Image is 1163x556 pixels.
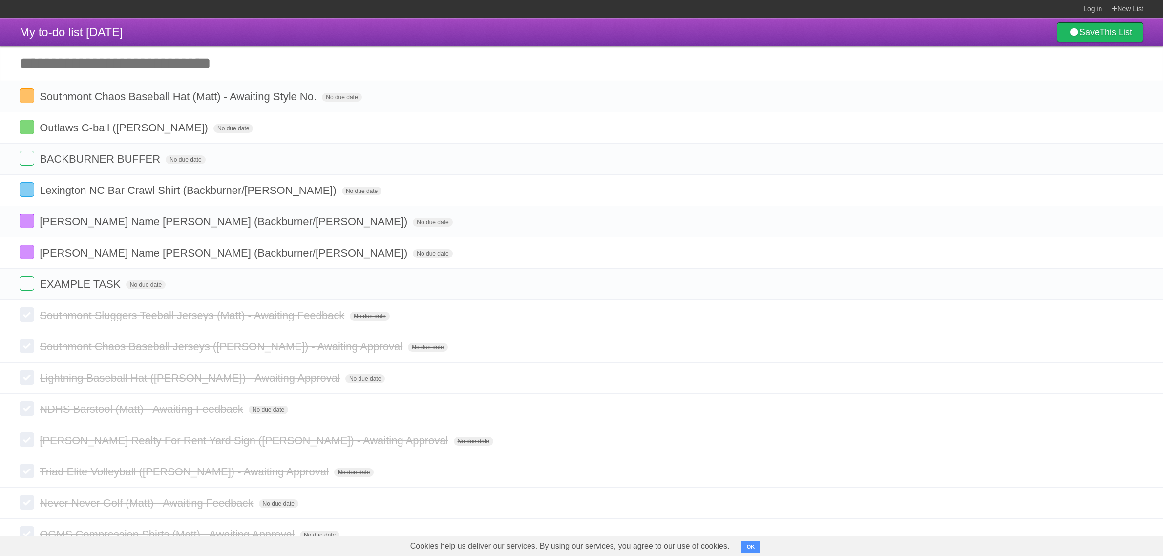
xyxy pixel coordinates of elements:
[40,497,255,509] span: Never Never Golf (Matt) - Awaiting Feedback
[408,343,447,352] span: No due date
[20,401,34,416] label: Done
[40,309,347,321] span: Southmont Sluggers Teeball Jerseys (Matt) - Awaiting Feedback
[249,406,288,414] span: No due date
[40,215,410,228] span: [PERSON_NAME] Name [PERSON_NAME] (Backburner/[PERSON_NAME])
[40,247,410,259] span: [PERSON_NAME] Name [PERSON_NAME] (Backburner/[PERSON_NAME])
[20,307,34,322] label: Done
[40,372,342,384] span: Lightning Baseball Hat ([PERSON_NAME]) - Awaiting Approval
[454,437,493,446] span: No due date
[20,25,123,39] span: My to-do list [DATE]
[20,120,34,134] label: Done
[20,88,34,103] label: Done
[20,214,34,228] label: Done
[213,124,253,133] span: No due date
[40,434,450,447] span: [PERSON_NAME] Realty For Rent Yard Sign ([PERSON_NAME]) - Awaiting Approval
[40,466,331,478] span: Triad Elite Volleyball ([PERSON_NAME]) - Awaiting Approval
[20,151,34,166] label: Done
[20,245,34,259] label: Done
[413,218,452,227] span: No due date
[334,468,374,477] span: No due date
[350,312,389,321] span: No due date
[20,182,34,197] label: Done
[166,155,205,164] span: No due date
[40,278,123,290] span: EXAMPLE TASK
[1100,27,1132,37] b: This List
[322,93,361,102] span: No due date
[20,464,34,478] label: Done
[40,341,405,353] span: Southmont Chaos Baseball Jerseys ([PERSON_NAME]) - Awaiting Approval
[20,276,34,291] label: Done
[40,90,319,103] span: Southmont Chaos Baseball Hat (Matt) - Awaiting Style No.
[40,184,339,196] span: Lexington NC Bar Crawl Shirt (Backburner/[PERSON_NAME])
[741,541,761,553] button: OK
[40,122,211,134] span: Outlaws C-ball ([PERSON_NAME])
[300,531,339,539] span: No due date
[126,280,166,289] span: No due date
[259,499,298,508] span: No due date
[1057,22,1143,42] a: SaveThis List
[20,339,34,353] label: Done
[40,403,246,415] span: NDHS Barstool (Matt) - Awaiting Feedback
[342,187,381,195] span: No due date
[20,370,34,385] label: Done
[20,432,34,447] label: Done
[40,528,297,540] span: OGMS Compression Shirts (Matt) - Awaiting Approval
[20,495,34,510] label: Done
[40,153,163,165] span: BACKBURNER BUFFER
[401,536,740,556] span: Cookies help us deliver our services. By using our services, you agree to our use of cookies.
[413,249,452,258] span: No due date
[20,526,34,541] label: Done
[345,374,385,383] span: No due date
